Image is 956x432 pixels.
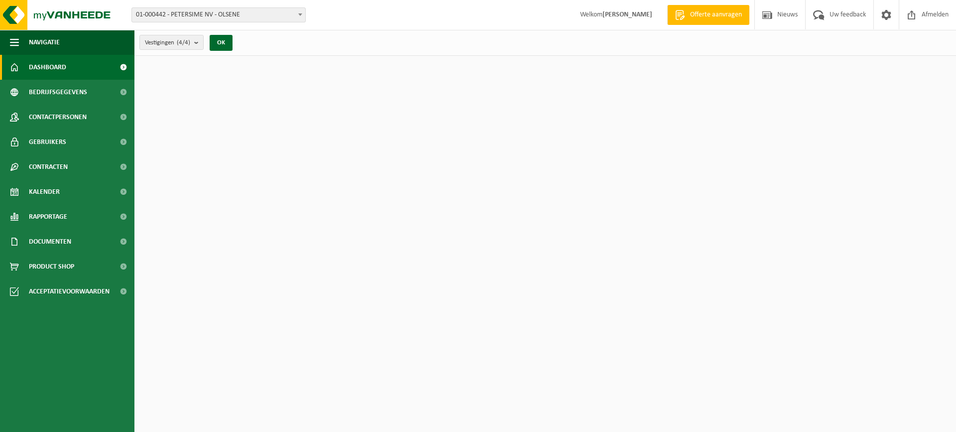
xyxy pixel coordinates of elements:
[29,105,87,130] span: Contactpersonen
[29,154,68,179] span: Contracten
[29,204,67,229] span: Rapportage
[139,35,204,50] button: Vestigingen(4/4)
[29,30,60,55] span: Navigatie
[29,279,110,304] span: Acceptatievoorwaarden
[29,229,71,254] span: Documenten
[602,11,652,18] strong: [PERSON_NAME]
[132,8,305,22] span: 01-000442 - PETERSIME NV - OLSENE
[29,179,60,204] span: Kalender
[29,80,87,105] span: Bedrijfsgegevens
[145,35,190,50] span: Vestigingen
[177,39,190,46] count: (4/4)
[29,254,74,279] span: Product Shop
[667,5,749,25] a: Offerte aanvragen
[131,7,306,22] span: 01-000442 - PETERSIME NV - OLSENE
[210,35,233,51] button: OK
[29,55,66,80] span: Dashboard
[29,130,66,154] span: Gebruikers
[688,10,744,20] span: Offerte aanvragen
